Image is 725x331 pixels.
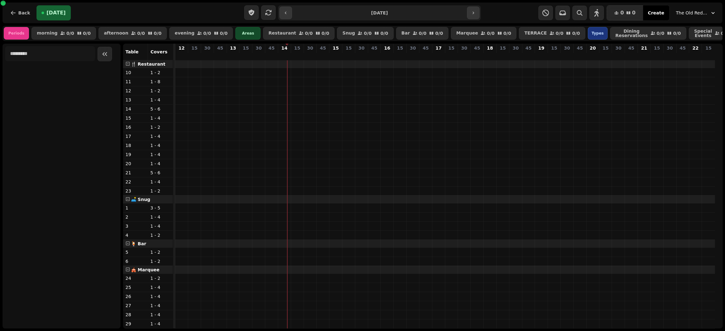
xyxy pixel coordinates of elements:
p: 0 / 0 [305,31,313,35]
p: 0 / 0 [322,31,329,35]
p: afternoon [104,31,128,36]
p: 1 - 2 [150,188,170,194]
p: 18 [126,142,145,149]
p: 1 - 4 [150,302,170,309]
p: 0 [320,52,325,59]
p: 5 - 6 [150,170,170,176]
p: 15 [603,45,609,51]
p: 0 [385,52,390,59]
p: 45 [371,45,377,51]
p: 15 [346,45,351,51]
p: 0 / 0 [487,31,495,35]
span: Table [126,49,139,54]
p: 1 - 4 [150,133,170,139]
p: TERRACE [524,31,547,36]
p: 15 [500,45,506,51]
p: 0 [243,52,248,59]
p: 0 [410,52,415,59]
p: 0 / 0 [419,31,427,35]
p: 18 [487,45,493,51]
p: 22 [126,179,145,185]
p: 0 [205,52,210,59]
p: 0 [346,52,351,59]
p: 30 [667,45,673,51]
p: Special Events [694,29,712,38]
span: 🍴 Restaurant [131,62,166,67]
p: 0 [526,52,531,59]
p: 0 / 0 [364,31,372,35]
p: 15 [294,45,300,51]
p: Restaurant [268,31,296,36]
p: 21 [641,45,647,51]
p: 12 [178,45,184,51]
p: 14 [281,45,287,51]
p: 0 [282,52,287,59]
p: 45 [474,45,480,51]
p: 45 [577,45,583,51]
p: 30 [615,45,621,51]
p: 15 [654,45,660,51]
p: 24 [126,275,145,281]
p: 21 [126,170,145,176]
button: 00 [607,5,643,20]
p: 15 [243,45,249,51]
p: 45 [680,45,686,51]
p: 1 - 4 [150,293,170,300]
p: 0 [629,52,634,59]
p: 4 [126,232,145,238]
p: 23 [126,188,145,194]
span: The Old Red Lion [676,10,707,16]
button: evening0/00/0 [169,27,233,40]
p: 0 [667,52,672,59]
span: 🎪 Marquee [131,267,160,272]
p: 0 [269,52,274,59]
p: 26 [126,293,145,300]
p: Marquee [456,31,478,36]
p: 15 [551,45,557,51]
div: Periods [4,27,29,40]
p: 0 / 0 [203,31,211,35]
p: 3 [126,223,145,229]
span: 🍹 Bar [131,241,146,246]
p: 12 [126,88,145,94]
p: 0 [423,52,428,59]
p: 15 [397,45,403,51]
span: 🛋️ Snug [131,197,150,202]
p: 0 [693,52,698,59]
p: 1 - 2 [150,275,170,281]
p: 1 - 4 [150,97,170,103]
span: Back [18,11,30,15]
p: 13 [230,45,236,51]
p: 0 [552,52,557,59]
button: Dining Reservations0/00/0 [610,27,686,40]
p: 0 [218,52,223,59]
p: 0 / 0 [380,31,388,35]
p: 0 [436,52,441,59]
p: 45 [217,45,223,51]
p: 45 [525,45,531,51]
p: 0 / 0 [66,31,74,35]
p: 0 / 0 [556,31,564,35]
p: 1 - 4 [150,179,170,185]
p: 0 [603,52,608,59]
p: 0 [616,52,621,59]
span: 0 [632,10,636,15]
p: 0 / 0 [503,31,511,35]
p: 13 [126,97,145,103]
p: 0 / 0 [154,31,162,35]
p: 15 [705,45,711,51]
button: afternoon0/00/0 [98,27,167,40]
p: 15 [191,45,197,51]
p: 30 [513,45,519,51]
p: 1 - 2 [150,258,170,264]
p: 27 [126,302,145,309]
p: morning [37,31,58,36]
p: 45 [268,45,274,51]
p: 0 [179,52,184,59]
p: 0 [590,52,595,59]
p: 0 [475,52,480,59]
p: 1 - 8 [150,79,170,85]
p: 45 [320,45,326,51]
p: 2 [126,214,145,220]
p: 0 [577,52,582,59]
